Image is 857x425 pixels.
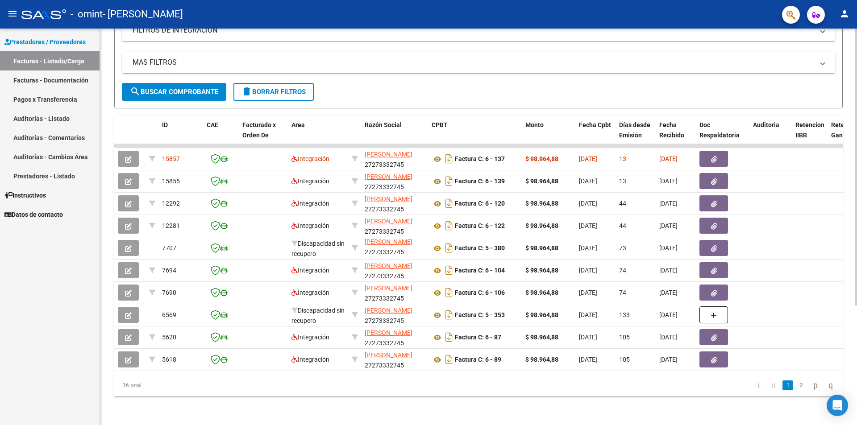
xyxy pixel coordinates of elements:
span: 7707 [162,244,176,252]
strong: Factura C: 5 - 380 [455,245,505,252]
span: Area [291,121,305,128]
span: Razón Social [365,121,402,128]
span: [DATE] [659,244,678,252]
span: Fecha Recibido [659,121,684,139]
span: [PERSON_NAME] [365,351,412,359]
span: 73 [619,244,626,252]
span: CAE [207,121,218,128]
strong: Factura C: 6 - 106 [455,289,505,297]
a: 2 [796,380,807,390]
span: Discapacidad sin recupero [291,307,345,324]
span: [DATE] [659,177,678,185]
span: Instructivos [4,190,46,200]
i: Descargar documento [443,174,455,188]
div: Open Intercom Messenger [827,395,848,416]
span: 12292 [162,200,180,207]
strong: Factura C: 6 - 87 [455,334,501,341]
span: 13 [619,155,626,162]
strong: $ 98.964,88 [525,289,558,296]
datatable-header-cell: Area [288,116,348,155]
div: 27273332745 [365,283,424,302]
span: Integración [291,289,329,296]
span: Integración [291,267,329,274]
strong: $ 98.964,88 [525,356,558,363]
mat-expansion-panel-header: FILTROS DE INTEGRACION [122,20,835,41]
span: [DATE] [579,267,597,274]
i: Descargar documento [443,263,455,277]
span: 7690 [162,289,176,296]
strong: Factura C: 6 - 120 [455,200,505,207]
span: [DATE] [579,356,597,363]
i: Descargar documento [443,152,455,166]
mat-expansion-panel-header: MAS FILTROS [122,52,835,73]
span: [PERSON_NAME] [365,218,412,225]
div: 27273332745 [365,350,424,369]
mat-panel-title: FILTROS DE INTEGRACION [133,25,814,35]
span: Datos de contacto [4,210,63,219]
span: Integración [291,155,329,162]
span: Buscar Comprobante [130,88,218,96]
span: Días desde Emisión [619,121,650,139]
strong: Factura C: 5 - 353 [455,312,505,319]
span: [DATE] [659,311,678,318]
span: 74 [619,289,626,296]
i: Descargar documento [443,219,455,233]
span: [DATE] [579,289,597,296]
span: - omint [71,4,103,24]
datatable-header-cell: Monto [522,116,575,155]
span: CPBT [432,121,448,128]
div: 27273332745 [365,172,424,190]
span: [DATE] [579,177,597,185]
span: [PERSON_NAME] [365,238,412,245]
datatable-header-cell: Doc Respaldatoria [696,116,749,155]
span: Fecha Cpbt [579,121,611,128]
i: Descargar documento [443,285,455,300]
datatable-header-cell: Razón Social [361,116,428,155]
strong: Factura C: 6 - 137 [455,156,505,163]
i: Descargar documento [443,330,455,344]
span: [PERSON_NAME] [365,151,412,158]
span: Doc Respaldatoria [699,121,740,139]
span: 74 [619,267,626,274]
div: 27273332745 [365,149,424,168]
mat-icon: delete [241,86,252,97]
span: [DATE] [659,289,678,296]
datatable-header-cell: Fecha Recibido [656,116,696,155]
button: Buscar Comprobante [122,83,226,101]
span: - [PERSON_NAME] [103,4,183,24]
button: Borrar Filtros [233,83,314,101]
span: Integración [291,200,329,207]
span: 105 [619,356,630,363]
span: 15855 [162,177,180,185]
strong: $ 98.964,88 [525,155,558,162]
i: Descargar documento [443,352,455,367]
strong: $ 98.964,88 [525,177,558,185]
i: Descargar documento [443,308,455,322]
div: 27273332745 [365,216,424,235]
span: [DATE] [579,155,597,162]
mat-icon: person [839,8,850,19]
span: 105 [619,334,630,341]
div: 27273332745 [365,305,424,324]
div: 27273332745 [365,194,424,213]
span: Retencion IIBB [795,121,824,139]
mat-icon: search [130,86,141,97]
span: [PERSON_NAME] [365,307,412,314]
a: go to last page [824,380,837,390]
strong: $ 98.964,88 [525,334,558,341]
strong: $ 98.964,88 [525,244,558,252]
a: go to previous page [767,380,780,390]
span: Borrar Filtros [241,88,306,96]
datatable-header-cell: Retencion IIBB [792,116,828,155]
i: Descargar documento [443,196,455,210]
span: [DATE] [659,356,678,363]
strong: $ 98.964,88 [525,222,558,229]
span: Integración [291,177,329,185]
strong: $ 98.964,88 [525,311,558,318]
span: 15857 [162,155,180,162]
span: Integración [291,356,329,363]
span: 13 [619,177,626,185]
datatable-header-cell: ID [158,116,203,155]
div: 16 total [114,374,258,396]
span: [DATE] [579,222,597,229]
